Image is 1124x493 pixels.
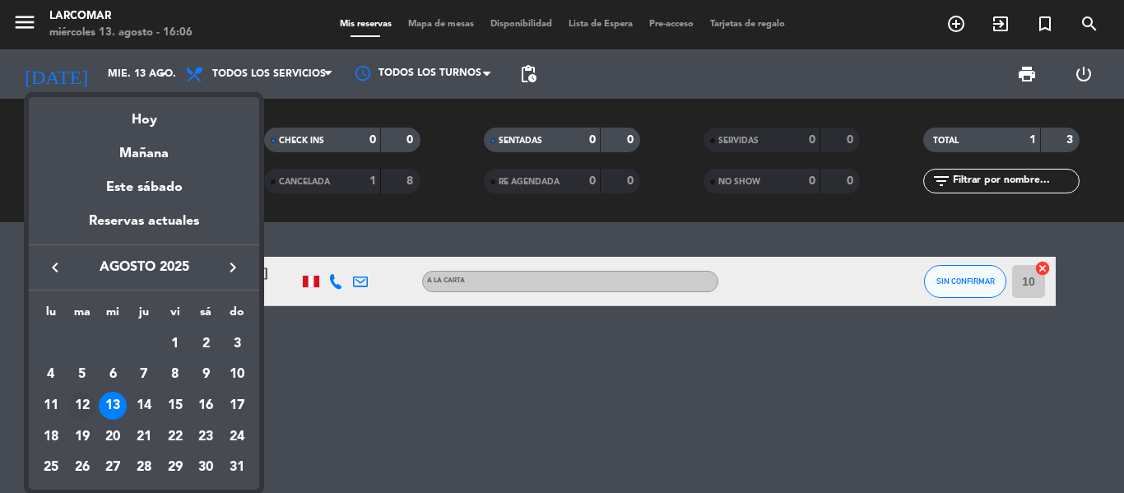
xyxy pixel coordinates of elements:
div: Reservas actuales [29,211,259,244]
th: martes [67,303,98,328]
th: lunes [35,303,67,328]
td: 13 de agosto de 2025 [97,390,128,421]
td: 7 de agosto de 2025 [128,360,160,391]
div: 7 [130,360,158,388]
div: 10 [223,360,251,388]
td: 8 de agosto de 2025 [160,360,191,391]
div: 21 [130,423,158,451]
td: 19 de agosto de 2025 [67,421,98,453]
div: 2 [192,330,220,358]
div: 12 [68,392,96,420]
span: agosto 2025 [70,257,218,278]
td: 4 de agosto de 2025 [35,360,67,391]
div: 24 [223,423,251,451]
div: 18 [37,423,65,451]
th: jueves [128,303,160,328]
i: keyboard_arrow_left [45,258,65,277]
td: 28 de agosto de 2025 [128,453,160,484]
td: 10 de agosto de 2025 [221,360,253,391]
td: 16 de agosto de 2025 [191,390,222,421]
td: 11 de agosto de 2025 [35,390,67,421]
div: 27 [99,454,127,482]
td: 12 de agosto de 2025 [67,390,98,421]
td: 18 de agosto de 2025 [35,421,67,453]
button: keyboard_arrow_right [218,257,248,278]
th: miércoles [97,303,128,328]
div: Mañana [29,131,259,165]
div: 11 [37,392,65,420]
div: 6 [99,360,127,388]
div: Este sábado [29,165,259,211]
td: 24 de agosto de 2025 [221,421,253,453]
div: Hoy [29,97,259,131]
div: 25 [37,454,65,482]
div: 31 [223,454,251,482]
td: 5 de agosto de 2025 [67,360,98,391]
td: 25 de agosto de 2025 [35,453,67,484]
td: 3 de agosto de 2025 [221,328,253,360]
div: 23 [192,423,220,451]
div: 13 [99,392,127,420]
div: 26 [68,454,96,482]
i: keyboard_arrow_right [223,258,243,277]
td: 30 de agosto de 2025 [191,453,222,484]
td: 17 de agosto de 2025 [221,390,253,421]
div: 19 [68,423,96,451]
div: 22 [161,423,189,451]
td: 31 de agosto de 2025 [221,453,253,484]
div: 15 [161,392,189,420]
button: keyboard_arrow_left [40,257,70,278]
td: 21 de agosto de 2025 [128,421,160,453]
td: 9 de agosto de 2025 [191,360,222,391]
td: 22 de agosto de 2025 [160,421,191,453]
td: 29 de agosto de 2025 [160,453,191,484]
div: 8 [161,360,189,388]
td: 26 de agosto de 2025 [67,453,98,484]
div: 30 [192,454,220,482]
div: 29 [161,454,189,482]
div: 9 [192,360,220,388]
td: 20 de agosto de 2025 [97,421,128,453]
div: 4 [37,360,65,388]
td: AGO. [35,328,160,360]
td: 2 de agosto de 2025 [191,328,222,360]
td: 14 de agosto de 2025 [128,390,160,421]
div: 3 [223,330,251,358]
td: 15 de agosto de 2025 [160,390,191,421]
div: 5 [68,360,96,388]
th: viernes [160,303,191,328]
div: 17 [223,392,251,420]
td: 1 de agosto de 2025 [160,328,191,360]
td: 23 de agosto de 2025 [191,421,222,453]
div: 28 [130,454,158,482]
div: 1 [161,330,189,358]
th: domingo [221,303,253,328]
div: 16 [192,392,220,420]
td: 6 de agosto de 2025 [97,360,128,391]
th: sábado [191,303,222,328]
div: 14 [130,392,158,420]
td: 27 de agosto de 2025 [97,453,128,484]
div: 20 [99,423,127,451]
